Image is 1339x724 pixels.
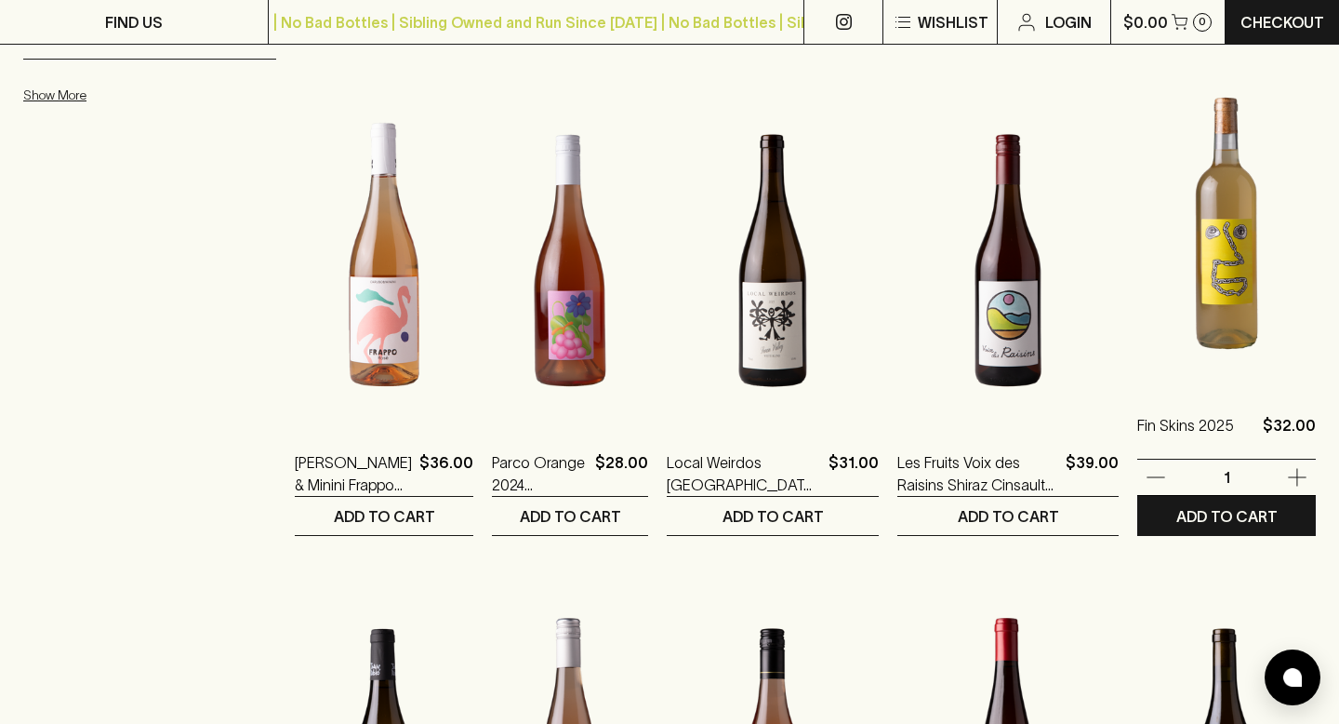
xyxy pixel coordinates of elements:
a: Parco Orange 2024 (Blackhearts x Little Reddie) [492,451,588,496]
p: $0.00 [1123,11,1168,34]
a: [PERSON_NAME] & Minini Frappo Rosé 2022 [295,451,412,496]
img: Local Weirdos Big Valley Bianco 2023 [667,98,879,423]
a: Les Fruits Voix des Raisins Shiraz Cinsault Rose 2023 [897,451,1058,496]
img: Caruso & Minini Frappo Rosé 2022 [295,98,473,423]
button: ADD TO CART [667,497,879,535]
a: Fin Skins 2025 [1137,414,1234,459]
p: 1 [1204,467,1249,488]
p: $36.00 [419,451,473,496]
p: $39.00 [1066,451,1119,496]
p: ADD TO CART [958,505,1059,528]
p: 0 [1199,17,1206,27]
p: $32.00 [1263,414,1316,459]
button: ADD TO CART [1137,497,1316,535]
img: bubble-icon [1283,668,1302,687]
img: Les Fruits Voix des Raisins Shiraz Cinsault Rose 2023 [897,98,1119,423]
img: Parco Orange 2024 (Blackhearts x Little Reddie) [492,98,648,423]
p: ADD TO CART [1176,505,1278,528]
p: ADD TO CART [723,505,824,528]
p: Checkout [1240,11,1324,34]
p: ADD TO CART [334,505,435,528]
img: Fin Skins 2025 [1137,60,1316,386]
p: Wishlist [918,11,988,34]
p: FIND US [105,11,163,34]
p: ADD TO CART [520,505,621,528]
p: Login [1045,11,1092,34]
p: $31.00 [829,451,879,496]
a: Local Weirdos [GEOGRAPHIC_DATA][PERSON_NAME] 2023 [667,451,821,496]
button: Show More [23,76,267,114]
p: $28.00 [595,451,648,496]
button: ADD TO CART [897,497,1119,535]
button: ADD TO CART [492,497,648,535]
button: ADD TO CART [295,497,473,535]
